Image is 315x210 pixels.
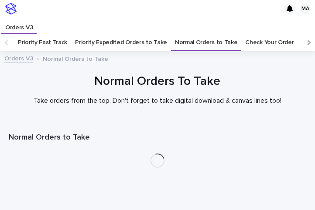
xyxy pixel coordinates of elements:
[9,133,306,143] h1: Normal Orders to Take
[9,97,306,105] p: Take orders from the top. Don't forget to take digital download & canvas lines too!
[18,34,67,51] a: Priority Fast Track
[300,3,311,14] div: MA
[75,34,167,51] a: Priority Expedited Orders to Take
[9,73,306,90] h1: Normal Orders To Take
[5,3,17,14] img: stacker-logo-s-only.png
[5,17,33,31] p: Orders V3
[1,17,37,33] a: Orders V3
[4,53,33,63] a: Orders V3
[175,34,238,51] a: Normal Orders to Take
[245,34,294,51] a: Check Your Order
[43,53,108,63] p: Normal Orders to Take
